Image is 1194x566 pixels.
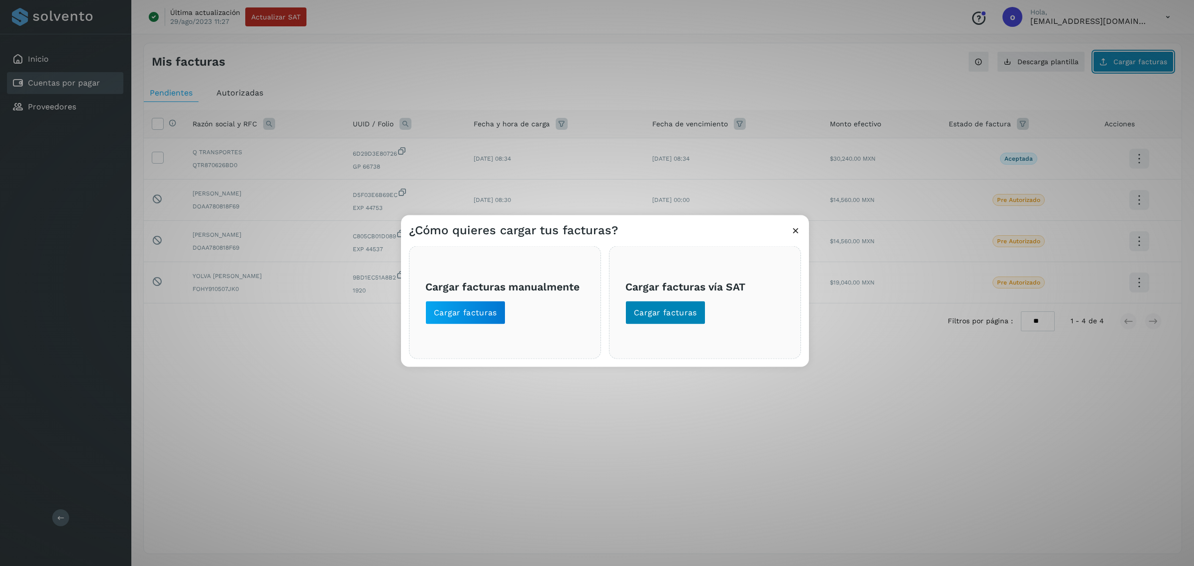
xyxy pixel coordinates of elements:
h3: Cargar facturas vía SAT [625,280,785,292]
h3: ¿Cómo quieres cargar tus facturas? [409,223,618,238]
span: Cargar facturas [434,307,497,318]
h3: Cargar facturas manualmente [425,280,585,292]
span: Cargar facturas [634,307,697,318]
button: Cargar facturas [425,301,505,325]
button: Cargar facturas [625,301,705,325]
